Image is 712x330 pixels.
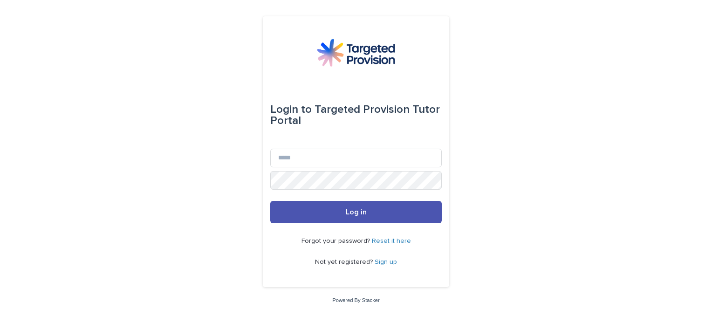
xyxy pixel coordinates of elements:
[317,39,395,67] img: M5nRWzHhSzIhMunXDL62
[346,208,367,216] span: Log in
[270,201,442,223] button: Log in
[270,104,312,115] span: Login to
[372,238,411,244] a: Reset it here
[375,259,397,265] a: Sign up
[270,96,442,134] div: Targeted Provision Tutor Portal
[301,238,372,244] span: Forgot your password?
[315,259,375,265] span: Not yet registered?
[332,297,379,303] a: Powered By Stacker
